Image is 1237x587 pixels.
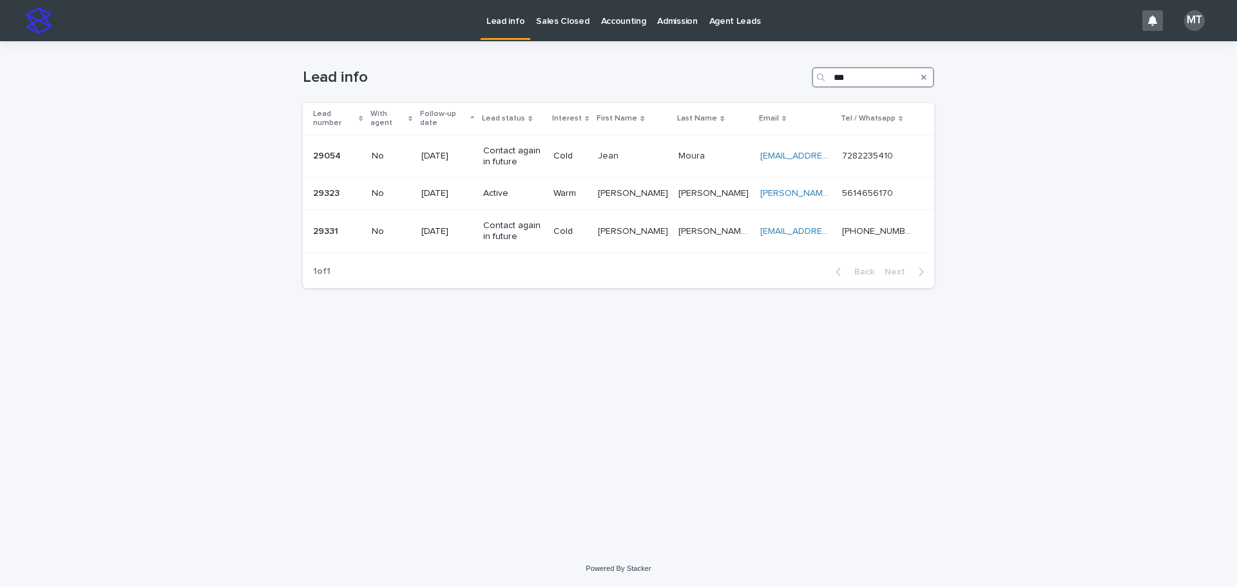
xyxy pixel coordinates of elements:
[825,266,879,278] button: Back
[553,151,588,162] p: Cold
[483,220,543,242] p: Contact again in future
[842,186,896,199] p: 5614656170
[879,266,934,278] button: Next
[586,564,651,572] a: Powered By Stacker
[760,227,906,236] a: [EMAIL_ADDRESS][DOMAIN_NAME]
[842,148,896,162] p: 7282235410
[598,148,621,162] p: Jean
[678,186,751,199] p: [PERSON_NAME]
[597,111,637,126] p: First Name
[420,107,467,131] p: Follow-up date
[760,189,1046,198] a: [PERSON_NAME][EMAIL_ADDRESS][PERSON_NAME][DOMAIN_NAME]
[553,226,588,237] p: Cold
[303,256,341,287] p: 1 of 1
[421,226,473,237] p: [DATE]
[482,111,525,126] p: Lead status
[847,267,874,276] span: Back
[372,226,412,237] p: No
[1184,10,1205,31] div: MT
[372,188,412,199] p: No
[598,224,671,237] p: VINICIUS MATHEUS
[370,107,405,131] p: With agent
[303,210,934,253] tr: 2933129331 No[DATE]Contact again in futureCold[PERSON_NAME][PERSON_NAME] [PERSON_NAME] [PERSON_NA...
[26,8,52,34] img: stacker-logo-s-only.png
[313,224,341,237] p: 29331
[372,151,412,162] p: No
[313,107,356,131] p: Lead number
[552,111,582,126] p: Interest
[313,186,342,199] p: 29323
[677,111,717,126] p: Last Name
[841,111,896,126] p: Tel / Whatsapp
[812,67,934,88] input: Search
[421,188,473,199] p: [DATE]
[678,224,752,237] p: Vieira de toledo
[678,148,707,162] p: Moura
[553,188,588,199] p: Warm
[759,111,779,126] p: Email
[303,68,807,87] h1: Lead info
[760,151,906,160] a: [EMAIL_ADDRESS][DOMAIN_NAME]
[885,267,913,276] span: Next
[842,224,916,237] p: [PHONE_NUMBER]
[303,135,934,178] tr: 2905429054 No[DATE]Contact again in futureColdJeanJean MouraMoura [EMAIL_ADDRESS][DOMAIN_NAME] 72...
[598,186,671,199] p: [PERSON_NAME]
[483,146,543,168] p: Contact again in future
[303,178,934,210] tr: 2932329323 No[DATE]ActiveWarm[PERSON_NAME][PERSON_NAME] [PERSON_NAME][PERSON_NAME] [PERSON_NAME][...
[421,151,473,162] p: [DATE]
[483,188,543,199] p: Active
[313,148,343,162] p: 29054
